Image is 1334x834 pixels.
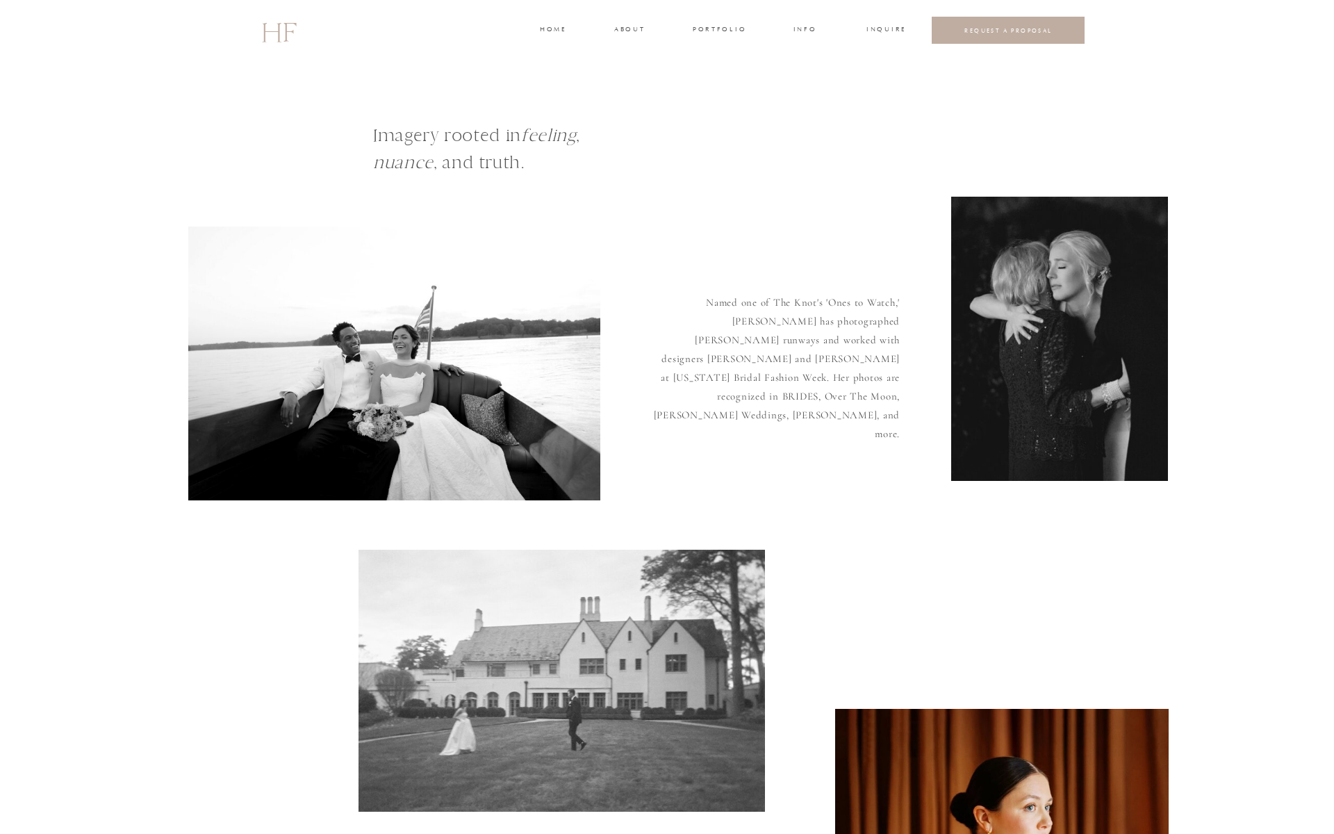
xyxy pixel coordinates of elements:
a: INFO [792,24,818,37]
i: nuance [373,152,434,173]
a: about [614,24,643,37]
p: Named one of The Knot's 'Ones to Watch,' [PERSON_NAME] has photographed [PERSON_NAME] runways and... [652,293,900,436]
a: INQUIRE [866,24,904,37]
a: HF [261,10,296,51]
a: home [540,24,566,37]
i: feeling [521,124,576,146]
p: [PERSON_NAME] is a Destination Fine Art Film Wedding Photographer based in the Southeast, serving... [294,71,1041,113]
h1: Imagery rooted in , , and truth. [373,122,748,204]
a: portfolio [693,24,745,37]
a: REQUEST A PROPOSAL [943,26,1074,34]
